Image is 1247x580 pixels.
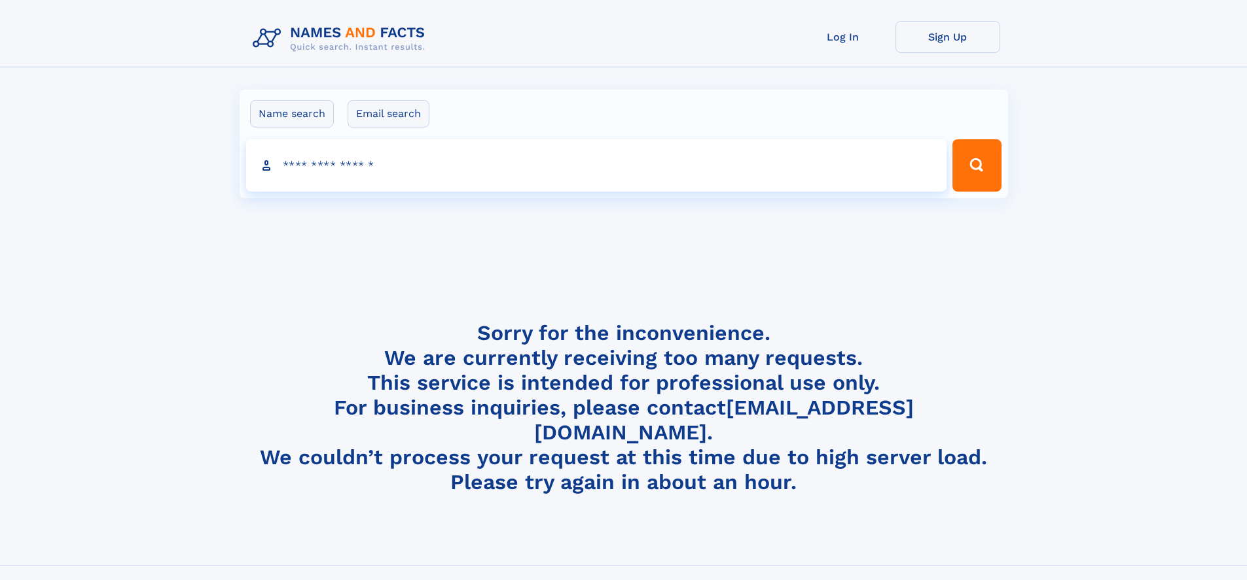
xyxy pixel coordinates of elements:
[952,139,1001,192] button: Search Button
[247,320,1000,495] h4: Sorry for the inconvenience. We are currently receiving too many requests. This service is intend...
[247,21,436,56] img: Logo Names and Facts
[250,100,334,128] label: Name search
[348,100,429,128] label: Email search
[246,139,947,192] input: search input
[534,395,914,445] a: [EMAIL_ADDRESS][DOMAIN_NAME]
[895,21,1000,53] a: Sign Up
[791,21,895,53] a: Log In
